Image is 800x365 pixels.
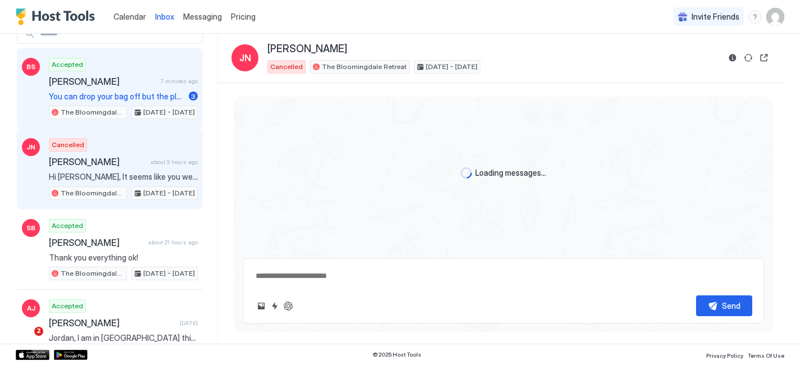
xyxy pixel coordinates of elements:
a: Privacy Policy [706,349,743,361]
span: 3 [191,92,196,101]
span: SB [26,223,35,233]
span: [PERSON_NAME] [49,76,156,87]
button: Open reservation [757,51,771,65]
span: Loading messages... [475,168,546,178]
span: about 3 hours ago [151,158,198,166]
button: ChatGPT Auto Reply [281,299,295,313]
span: [PERSON_NAME] [49,237,144,248]
span: Jordan, I am in [GEOGRAPHIC_DATA] this weekend with family. We plan on exploring the city, your p... [49,333,198,343]
button: Upload image [254,299,268,313]
span: Privacy Policy [706,352,743,359]
a: Host Tools Logo [16,8,100,25]
button: Reservation information [726,51,739,65]
span: 7 minutes ago [161,77,198,85]
span: Hi [PERSON_NAME], It seems like you were able to book the airbnb for two of the same days. Given ... [49,172,198,182]
span: © 2025 Host Tools [372,351,421,358]
span: Cancelled [270,62,303,72]
span: The Bloomingdale Retreat [322,62,407,72]
div: menu [748,10,762,24]
span: Accepted [52,301,83,311]
span: [PERSON_NAME] [49,156,146,167]
span: You can drop your bag off but the place won't otherwise be ready for you I'm afraid. We have gues... [49,92,184,102]
div: User profile [766,8,784,26]
a: Messaging [183,11,222,22]
span: [PERSON_NAME] [267,43,347,56]
span: Pricing [231,12,256,22]
span: The Bloomingdale Retreat [61,268,124,279]
span: [DATE] - [DATE] [143,107,195,117]
a: Terms Of Use [748,349,784,361]
span: AJ [27,303,35,313]
span: Accepted [52,60,83,70]
span: Messaging [183,12,222,21]
div: loading [461,167,472,179]
span: The Bloomingdale Retreat [61,188,124,198]
a: Calendar [113,11,146,22]
span: Invite Friends [692,12,739,22]
span: about 21 hours ago [148,239,198,246]
span: Inbox [155,12,174,21]
span: 2 [34,327,43,336]
button: Send [696,295,752,316]
span: [PERSON_NAME] [49,317,175,328]
span: JN [26,142,35,152]
a: Google Play Store [54,350,88,360]
span: [DATE] - [DATE] [143,268,195,279]
button: Quick reply [268,299,281,313]
span: [DATE] [180,320,198,327]
a: App Store [16,350,49,360]
button: Sync reservation [742,51,755,65]
span: Terms Of Use [748,352,784,359]
span: Cancelled [52,140,84,150]
span: [DATE] - [DATE] [426,62,478,72]
a: Inbox [155,11,174,22]
span: BS [26,62,35,72]
span: Accepted [52,221,83,231]
span: Calendar [113,12,146,21]
span: JN [239,51,251,65]
div: Send [722,300,740,312]
iframe: Intercom live chat [11,327,38,354]
span: Thank you everything ok! [49,253,198,263]
span: The Bloomingdale Retreat [61,107,124,117]
span: [DATE] - [DATE] [143,188,195,198]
